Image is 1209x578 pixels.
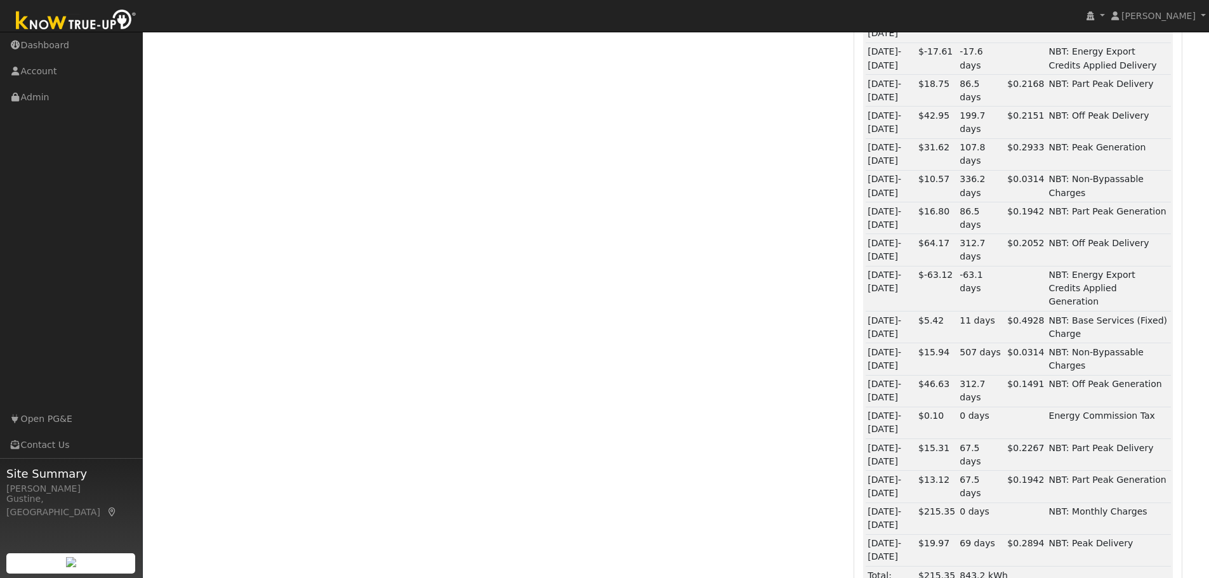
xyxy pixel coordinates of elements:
div: $0.2168 [1007,77,1044,91]
td: $15.31 [916,439,957,471]
div: 11 days [960,314,1003,327]
div: $0.2267 [1007,442,1044,455]
img: Know True-Up [10,7,143,36]
div: 67.5 days [960,473,1003,500]
td: [DATE]-[DATE] [866,138,916,170]
td: NBT: Base Services (Fixed) Charge [1047,312,1171,343]
div: $0.2052 [1007,237,1044,250]
td: $-63.12 [916,266,957,311]
td: $64.17 [916,234,957,266]
td: NBT: Non-Bypassable Charges [1047,343,1171,375]
td: NBT: Off Peak Generation [1047,375,1171,407]
div: $0.1942 [1007,205,1044,218]
div: -17.6 days [960,45,1003,72]
td: NBT: Part Peak Generation [1047,471,1171,502]
div: 86.5 days [960,205,1003,232]
img: retrieve [66,557,76,567]
td: [DATE]-[DATE] [866,170,916,202]
td: [DATE]-[DATE] [866,75,916,107]
td: $215.35 [916,502,957,534]
div: 86.5 days [960,77,1003,104]
div: 107.8 days [960,141,1003,167]
td: $13.12 [916,471,957,502]
td: $-17.61 [916,43,957,74]
div: Gustine, [GEOGRAPHIC_DATA] [6,492,136,519]
td: Energy Commission Tax [1047,407,1171,438]
div: $0.2933 [1007,141,1044,154]
div: 336.2 days [960,173,1003,199]
div: 67.5 days [960,442,1003,468]
div: $0.2894 [1007,537,1044,550]
td: NBT: Peak Generation [1047,138,1171,170]
div: 312.7 days [960,237,1003,263]
div: 0 days [960,409,1003,423]
td: NBT: Monthly Charges [1047,502,1171,534]
td: [DATE]-[DATE] [866,471,916,502]
div: 69 days [960,537,1003,550]
span: Site Summary [6,465,136,482]
div: $0.2151 [1007,109,1044,122]
div: $0.1491 [1007,378,1044,391]
div: 0 days [960,505,1003,518]
a: Map [107,507,118,517]
td: $10.57 [916,170,957,202]
td: [DATE]-[DATE] [866,407,916,438]
td: NBT: Non-Bypassable Charges [1047,170,1171,202]
td: [DATE]-[DATE] [866,343,916,375]
td: $31.62 [916,138,957,170]
td: NBT: Off Peak Delivery [1047,107,1171,138]
td: [DATE]-[DATE] [866,312,916,343]
td: NBT: Energy Export Credits Applied Generation [1047,266,1171,311]
td: [DATE]-[DATE] [866,107,916,138]
td: NBT: Peak Delivery [1047,534,1171,566]
td: [DATE]-[DATE] [866,534,916,566]
td: $5.42 [916,312,957,343]
span: [PERSON_NAME] [1121,11,1196,21]
td: $0.10 [916,407,957,438]
td: $46.63 [916,375,957,407]
td: [DATE]-[DATE] [866,375,916,407]
td: [DATE]-[DATE] [866,202,916,234]
td: $16.80 [916,202,957,234]
td: NBT: Part Peak Generation [1047,202,1171,234]
div: $0.0314 [1007,346,1044,359]
div: $0.0314 [1007,173,1044,186]
div: -63.1 days [960,268,1003,295]
td: NBT: Off Peak Delivery [1047,234,1171,266]
div: 507 days [960,346,1003,359]
td: [DATE]-[DATE] [866,43,916,74]
td: NBT: Part Peak Delivery [1047,75,1171,107]
td: [DATE]-[DATE] [866,439,916,471]
div: [PERSON_NAME] [6,482,136,496]
div: $0.4928 [1007,314,1044,327]
td: [DATE]-[DATE] [866,266,916,311]
td: [DATE]-[DATE] [866,502,916,534]
div: 312.7 days [960,378,1003,404]
td: $15.94 [916,343,957,375]
td: NBT: Energy Export Credits Applied Delivery [1047,43,1171,74]
div: $0.1942 [1007,473,1044,487]
td: $19.97 [916,534,957,566]
td: [DATE]-[DATE] [866,234,916,266]
td: $18.75 [916,75,957,107]
td: $42.95 [916,107,957,138]
td: NBT: Part Peak Delivery [1047,439,1171,471]
div: 199.7 days [960,109,1003,136]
